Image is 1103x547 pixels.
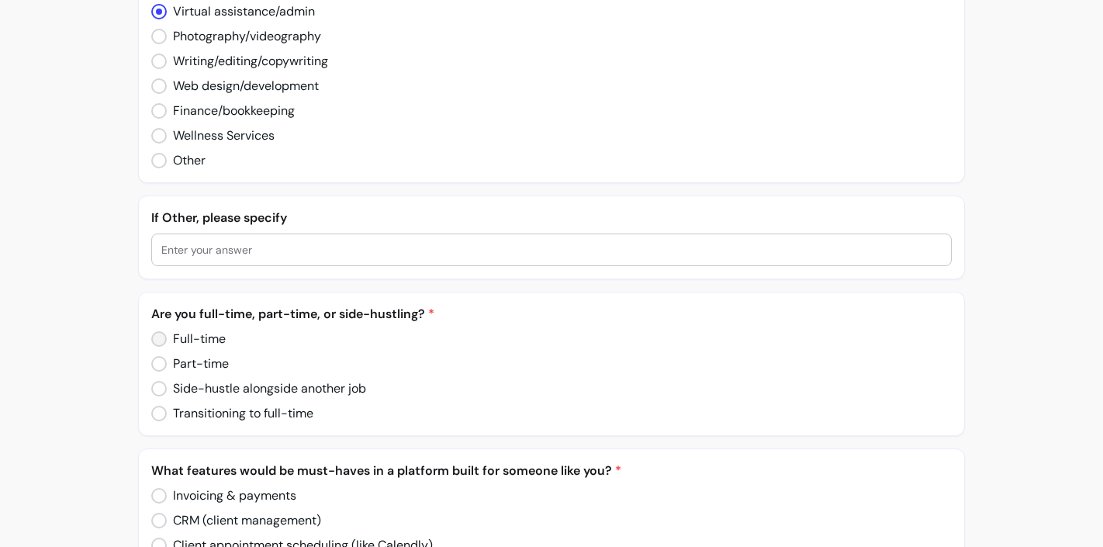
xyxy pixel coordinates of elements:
input: Transitioning to full-time [151,398,327,429]
input: Finance/bookkeeping [151,95,309,126]
input: CRM (client management) [151,505,335,536]
input: Web design/development [151,71,333,102]
input: Side-hustle alongside another job [151,373,379,404]
p: What features would be must-haves in a platform built for someone like you? [151,462,953,480]
input: Other [151,145,219,176]
input: Photography/videography [151,21,334,52]
input: Full-time [151,324,237,355]
input: Part-time [151,348,241,379]
input: Writing/editing/copywriting [151,46,343,77]
input: Invoicing & payments [151,480,309,511]
input: Enter your answer [161,242,942,258]
p: Are you full-time, part-time, or side-hustling? [151,305,953,324]
input: Wellness Services [151,120,288,151]
p: If Other, please specify [151,209,953,227]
